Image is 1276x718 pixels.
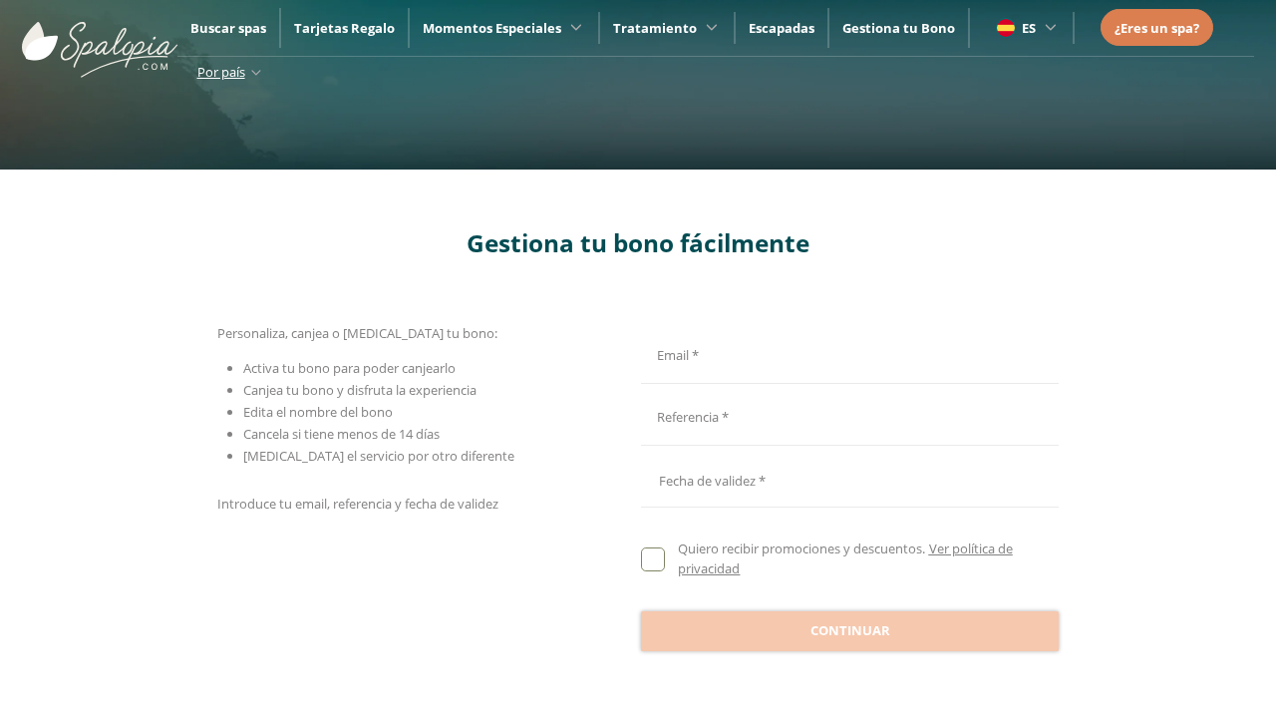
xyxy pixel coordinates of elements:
[641,611,1059,651] button: Continuar
[217,495,498,513] span: Introduce tu email, referencia y fecha de validez
[1115,17,1199,39] a: ¿Eres un spa?
[22,2,177,78] img: ImgLogoSpalopia.BvClDcEz.svg
[842,19,955,37] a: Gestiona tu Bono
[749,19,814,37] a: Escapadas
[1115,19,1199,37] span: ¿Eres un spa?
[678,539,925,557] span: Quiero recibir promociones y descuentos.
[197,63,245,81] span: Por país
[243,381,477,399] span: Canjea tu bono y disfruta la experiencia
[190,19,266,37] a: Buscar spas
[678,539,1012,577] a: Ver política de privacidad
[243,447,514,465] span: [MEDICAL_DATA] el servicio por otro diferente
[810,621,890,641] span: Continuar
[294,19,395,37] a: Tarjetas Regalo
[243,425,440,443] span: Cancela si tiene menos de 14 días
[217,324,497,342] span: Personaliza, canjea o [MEDICAL_DATA] tu bono:
[243,359,456,377] span: Activa tu bono para poder canjearlo
[243,403,393,421] span: Edita el nombre del bono
[467,226,809,259] span: Gestiona tu bono fácilmente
